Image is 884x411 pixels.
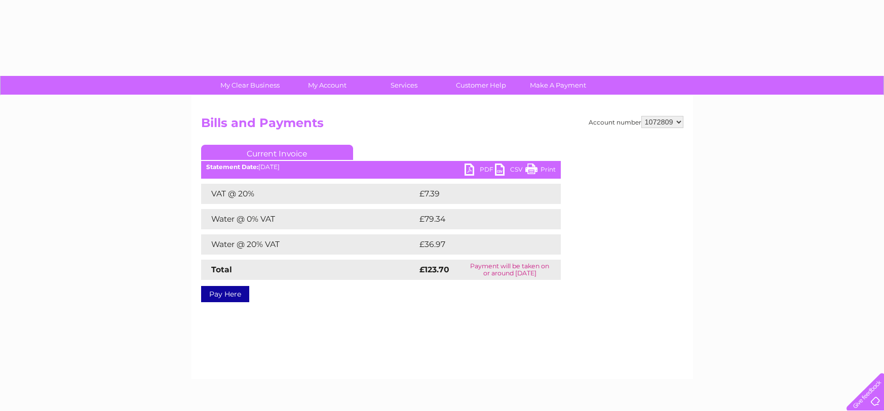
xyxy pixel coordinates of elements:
[516,76,600,95] a: Make A Payment
[589,116,683,128] div: Account number
[419,265,449,274] strong: £123.70
[417,209,541,229] td: £79.34
[201,286,249,302] a: Pay Here
[525,163,556,178] a: Print
[201,163,561,171] div: [DATE]
[417,184,537,204] td: £7.39
[362,76,446,95] a: Services
[285,76,369,95] a: My Account
[211,265,232,274] strong: Total
[459,260,561,280] td: Payment will be taken on or around [DATE]
[206,163,258,171] b: Statement Date:
[201,209,417,229] td: Water @ 0% VAT
[201,116,683,135] h2: Bills and Payments
[201,145,353,160] a: Current Invoice
[439,76,523,95] a: Customer Help
[201,234,417,255] td: Water @ 20% VAT
[417,234,541,255] td: £36.97
[201,184,417,204] td: VAT @ 20%
[208,76,292,95] a: My Clear Business
[465,163,495,178] a: PDF
[495,163,525,178] a: CSV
